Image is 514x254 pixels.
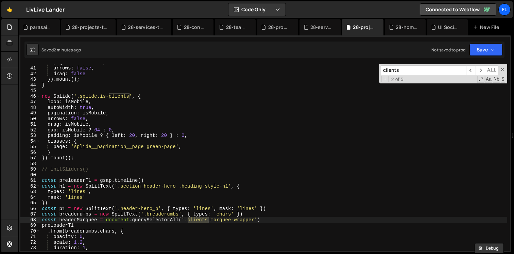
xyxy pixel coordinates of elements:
[381,76,389,82] span: Toggle Replace mode
[20,99,40,105] div: 47
[20,139,40,144] div: 54
[20,94,40,99] div: 46
[20,65,40,71] div: 41
[72,24,107,31] div: 28-projects-template.js
[310,24,333,31] div: 28-services.js
[20,105,40,111] div: 48
[475,243,504,253] button: Debug
[228,3,286,16] button: Code Only
[353,24,375,31] div: 28-projects.js
[473,24,502,31] div: New File
[41,47,81,53] div: Saved
[493,76,500,83] span: Whole Word Search
[20,110,40,116] div: 49
[20,166,40,172] div: 59
[20,116,40,122] div: 50
[20,82,40,88] div: 44
[20,184,40,189] div: 62
[431,47,465,53] div: Not saved to prod
[389,77,406,82] span: 2 of 5
[20,71,40,77] div: 42
[20,206,40,212] div: 66
[20,155,40,161] div: 57
[20,122,40,127] div: 51
[20,88,40,94] div: 45
[20,77,40,82] div: 43
[438,24,460,31] div: UI Social.js
[466,65,476,75] span: ​
[20,133,40,139] div: 53
[396,24,417,31] div: 28-home.js
[268,24,290,31] div: 28-process.js
[20,172,40,178] div: 60
[30,24,52,31] div: parasail.js
[20,178,40,184] div: 61
[20,200,40,206] div: 65
[20,240,40,245] div: 72
[485,76,492,83] span: CaseSensitive Search
[1,1,18,18] a: 🤙
[20,223,40,228] div: 69
[20,189,40,195] div: 63
[381,65,466,75] input: Search for
[477,76,484,83] span: RegExp Search
[20,150,40,156] div: 56
[20,161,40,167] div: 58
[20,195,40,201] div: 64
[26,5,65,14] div: LivLive Lander
[20,234,40,240] div: 71
[20,228,40,234] div: 70
[469,44,502,56] button: Save
[184,24,206,31] div: 28-contact.js
[54,47,81,53] div: 2 minutes ago
[20,245,40,251] div: 73
[485,65,498,75] span: Alt-Enter
[20,127,40,133] div: 52
[226,24,248,31] div: 28-team.js
[476,65,485,75] span: ​
[128,24,163,31] div: 28-services-template.js
[20,211,40,217] div: 67
[420,3,496,16] a: Connected to Webflow
[498,3,511,16] a: Fl
[20,217,40,223] div: 68
[20,144,40,150] div: 55
[501,76,505,83] span: Search In Selection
